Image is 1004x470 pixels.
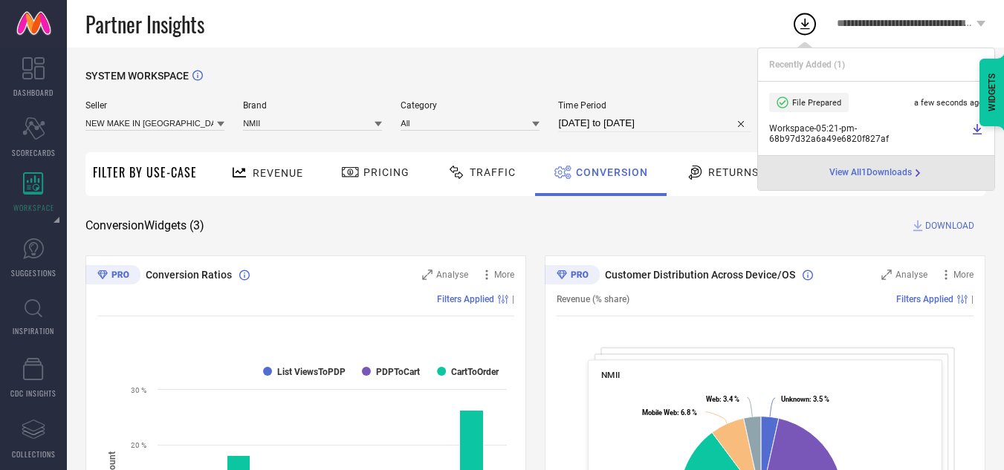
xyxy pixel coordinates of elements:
a: Download [971,123,983,144]
span: Recently Added ( 1 ) [769,59,845,70]
span: Conversion Widgets ( 3 ) [85,218,204,233]
span: More [953,270,974,280]
span: Conversion [576,166,648,178]
span: DASHBOARD [13,87,54,98]
text: : 6.8 % [642,408,697,417]
span: Revenue (% share) [557,294,629,304]
span: Brand [243,100,382,111]
text: List ViewsToPDP [277,367,346,377]
text: CartToOrder [451,367,499,377]
span: Traffic [470,166,516,178]
tspan: Web [706,395,719,403]
span: Filter By Use-Case [93,163,197,181]
span: Analyse [895,270,927,280]
span: SUGGESTIONS [11,267,56,278]
text: : 3.5 % [781,395,829,403]
div: Premium [545,265,600,287]
span: Pricing [363,166,409,178]
span: Revenue [253,167,303,179]
span: View All 1 Downloads [829,167,912,179]
span: | [971,294,974,304]
span: Workspace - 05:21-pm - 68b97d32a6a49e6820f827af [769,123,968,144]
span: Customer Distribution Across Device/OS [605,269,795,281]
span: INSPIRATION [13,325,54,336]
span: SCORECARDS [12,147,56,158]
span: More [494,270,514,280]
span: Returns [708,166,759,178]
text: 20 % [131,441,146,449]
span: Filters Applied [896,294,953,304]
span: COLLECTIONS [12,448,56,460]
span: CDC INSIGHTS [10,388,56,399]
div: Premium [85,265,140,287]
span: Seller [85,100,224,111]
svg: Zoom [422,270,433,280]
input: Select time period [558,114,751,132]
svg: Zoom [881,270,892,280]
span: Analyse [436,270,468,280]
tspan: Mobile Web [642,408,677,417]
span: File Prepared [792,98,841,108]
span: Filters Applied [437,294,494,304]
span: SYSTEM WORKSPACE [85,70,189,82]
span: Category [401,100,540,111]
span: WORKSPACE [13,202,54,213]
a: View All1Downloads [829,167,924,179]
text: 30 % [131,386,146,394]
tspan: Unknown [781,395,809,403]
span: a few seconds ago [914,98,983,108]
span: DOWNLOAD [925,218,974,233]
div: Open download list [791,10,818,37]
span: | [512,294,514,304]
span: NMII [601,370,621,380]
span: Conversion Ratios [146,269,232,281]
div: Open download page [829,167,924,179]
span: Time Period [558,100,751,111]
text: : 3.4 % [706,395,739,403]
span: Partner Insights [85,9,204,39]
text: PDPToCart [376,367,420,377]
